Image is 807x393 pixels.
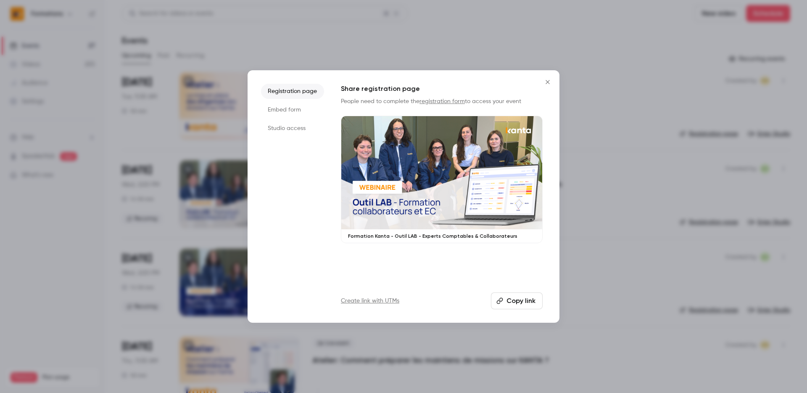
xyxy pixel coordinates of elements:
h1: Share registration page [341,84,543,94]
button: Copy link [491,292,543,309]
li: Registration page [261,84,324,99]
li: Embed form [261,102,324,117]
a: registration form [419,98,465,104]
p: Formation Kanta - Outil LAB - Experts Comptables & Collaborateurs [348,233,535,239]
p: People need to complete the to access your event [341,97,543,106]
a: Create link with UTMs [341,297,399,305]
li: Studio access [261,121,324,136]
button: Close [539,74,556,90]
a: Formation Kanta - Outil LAB - Experts Comptables & Collaborateurs [341,116,543,243]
